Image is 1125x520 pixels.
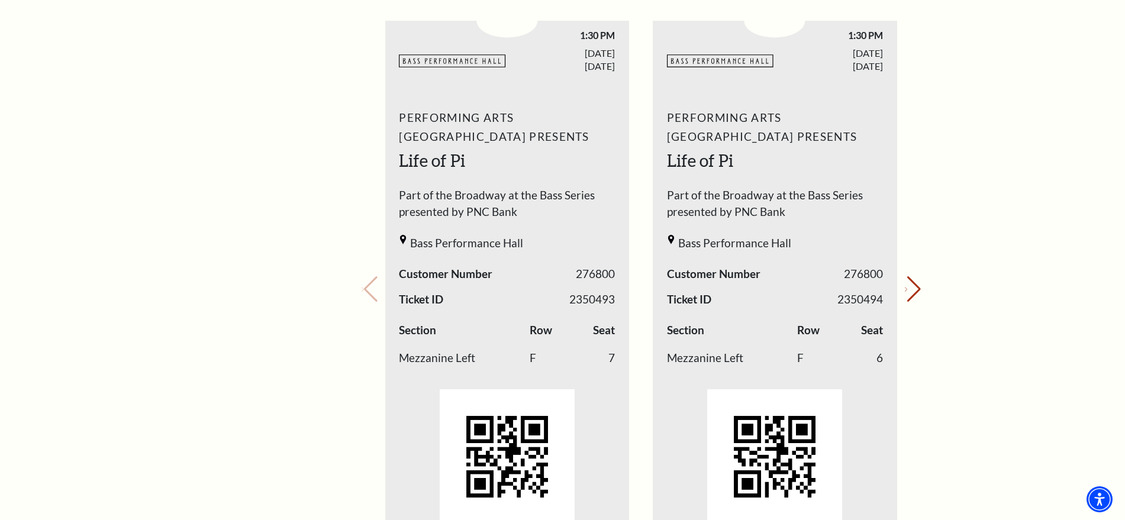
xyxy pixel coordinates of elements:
[678,235,791,252] span: Bass Performance Hall
[667,108,883,146] span: Performing Arts [GEOGRAPHIC_DATA] Presents
[410,235,523,252] span: Bass Performance Hall
[797,322,820,339] label: Row
[578,344,615,373] td: 7
[507,29,615,41] span: 1:30 PM
[576,266,615,283] span: 276800
[399,291,443,308] span: Ticket ID
[667,322,704,339] label: Section
[399,149,615,173] h2: Life of Pi
[530,344,578,373] td: F
[593,322,615,339] label: Seat
[530,322,552,339] label: Row
[569,291,615,308] span: 2350493
[667,266,760,283] span: Customer Number
[844,266,883,283] span: 276800
[399,108,615,146] span: Performing Arts [GEOGRAPHIC_DATA] Presents
[667,344,798,373] td: Mezzanine Left
[667,291,711,308] span: Ticket ID
[399,266,492,283] span: Customer Number
[775,47,883,72] span: [DATE] [DATE]
[399,344,530,373] td: Mezzanine Left
[905,276,921,302] button: Next slide
[837,291,883,308] span: 2350494
[775,29,883,41] span: 1:30 PM
[399,187,615,227] span: Part of the Broadway at the Bass Series presented by PNC Bank
[667,149,883,173] h2: Life of Pi
[797,344,845,373] td: F
[362,276,378,302] button: Previous slide
[399,322,436,339] label: Section
[667,187,883,227] span: Part of the Broadway at the Bass Series presented by PNC Bank
[507,47,615,72] span: [DATE] [DATE]
[861,322,883,339] label: Seat
[1087,486,1113,512] div: Accessibility Menu
[845,344,882,373] td: 6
